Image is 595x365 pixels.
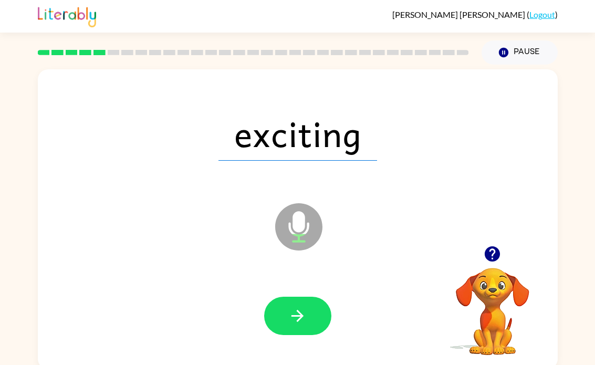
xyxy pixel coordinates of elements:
[392,9,527,19] span: [PERSON_NAME] [PERSON_NAME]
[440,252,545,357] video: Your browser must support playing .mp4 files to use Literably. Please try using another browser.
[38,4,96,27] img: Literably
[392,9,558,19] div: ( )
[529,9,555,19] a: Logout
[218,106,377,161] span: exciting
[482,40,558,65] button: Pause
